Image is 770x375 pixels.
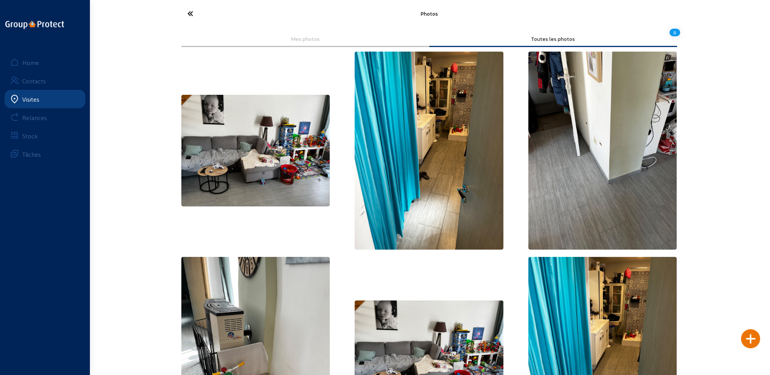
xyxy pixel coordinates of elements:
a: Stock [5,127,85,145]
div: 8 [669,26,680,39]
img: IMG_2948.jpeg [528,52,677,250]
div: Relances [22,114,47,121]
a: Contacts [5,71,85,90]
div: Home [22,59,39,66]
a: Home [5,53,85,71]
a: Visites [5,90,85,108]
img: IMG_2951.jpeg [355,52,503,250]
a: Relances [5,108,85,127]
div: Tâches [22,151,41,158]
div: Stock [22,132,38,140]
div: Contacts [22,77,46,84]
img: IMG_2950.jpeg [181,95,330,206]
img: logo-oneline.png [5,21,64,29]
a: Tâches [5,145,85,163]
div: Photos [261,10,597,17]
div: Visites [22,96,39,103]
div: Mes photos [187,36,424,42]
div: Toutes les photos [435,36,672,42]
